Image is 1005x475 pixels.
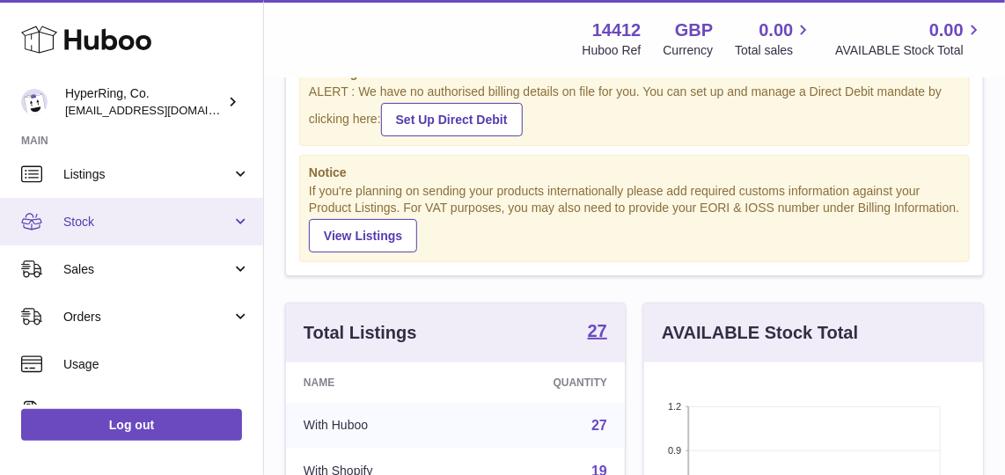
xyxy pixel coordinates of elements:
[835,42,984,59] span: AVAILABLE Stock Total
[309,164,960,181] strong: Notice
[735,42,813,59] span: Total sales
[63,309,231,325] span: Orders
[63,214,231,230] span: Stock
[835,18,984,59] a: 0.00 AVAILABLE Stock Total
[63,356,250,373] span: Usage
[588,322,607,340] strong: 27
[675,18,713,42] strong: GBP
[664,42,714,59] div: Currency
[735,18,813,59] a: 0.00 Total sales
[309,219,417,252] a: View Listings
[668,401,681,412] text: 1.2
[469,362,625,403] th: Quantity
[65,103,259,117] span: [EMAIL_ADDRESS][DOMAIN_NAME]
[592,18,642,42] strong: 14412
[65,85,224,119] div: HyperRing, Co.
[286,403,469,449] td: With Huboo
[759,18,794,42] span: 0.00
[662,321,858,345] h3: AVAILABLE Stock Total
[583,42,642,59] div: Huboo Ref
[309,84,960,136] div: ALERT : We have no authorised billing details on file for you. You can set up and manage a Direct...
[309,183,960,252] div: If you're planning on sending your products internationally please add required customs informati...
[63,404,231,420] span: Invoicing and Payments
[286,362,469,403] th: Name
[63,261,231,278] span: Sales
[591,418,607,433] a: 27
[929,18,964,42] span: 0.00
[21,409,242,441] a: Log out
[63,166,231,183] span: Listings
[21,89,48,115] img: internalAdmin-14412@internal.huboo.com
[668,445,681,456] text: 0.9
[304,321,417,345] h3: Total Listings
[381,103,523,136] a: Set Up Direct Debit
[588,322,607,343] a: 27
